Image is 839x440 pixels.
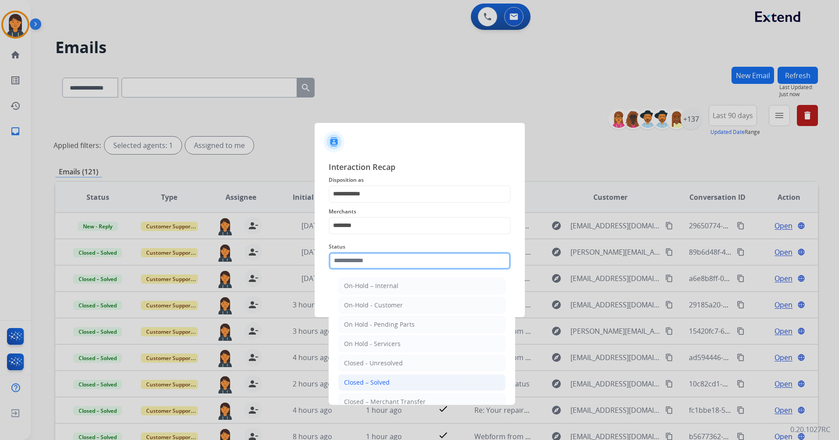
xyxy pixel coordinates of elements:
span: Disposition as [329,175,511,185]
div: On Hold - Pending Parts [344,320,415,329]
div: Closed – Solved [344,378,390,387]
span: Status [329,242,511,252]
div: On-Hold - Customer [344,301,403,310]
div: On-Hold – Internal [344,281,398,290]
div: On Hold - Servicers [344,339,401,348]
span: Merchants [329,206,511,217]
img: contactIcon [323,131,344,152]
p: 0.20.1027RC [790,424,830,435]
div: Closed – Merchant Transfer [344,397,426,406]
span: Interaction Recap [329,161,511,175]
div: Closed - Unresolved [344,359,403,368]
